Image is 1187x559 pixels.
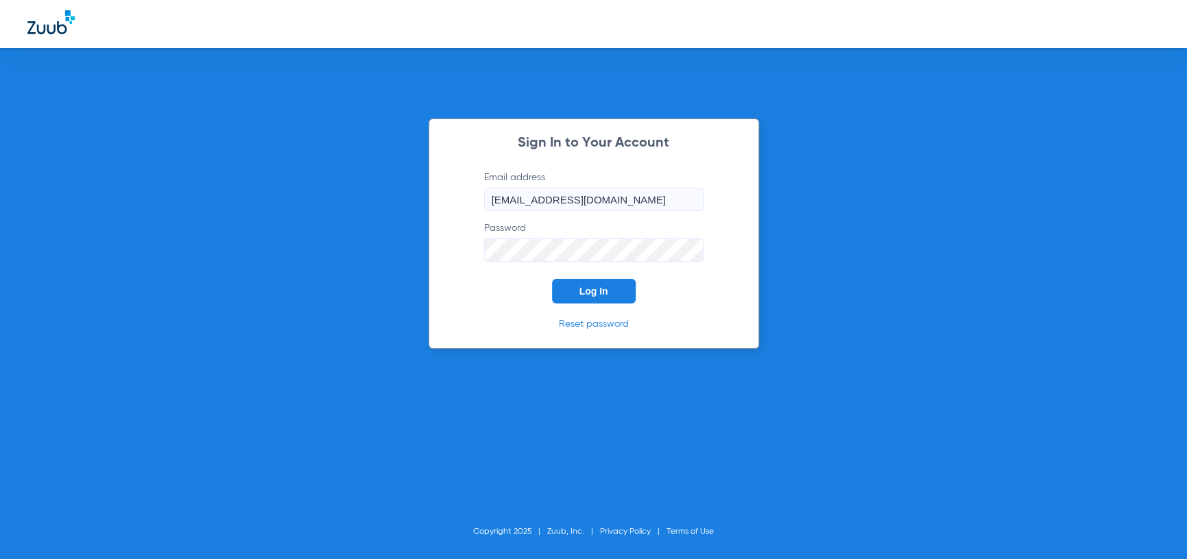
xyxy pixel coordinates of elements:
[547,525,600,538] li: Zuub, Inc.
[484,238,704,262] input: Password
[484,221,704,262] label: Password
[484,188,704,211] input: Email address
[667,527,714,536] a: Terms of Use
[464,136,724,150] h2: Sign In to Your Account
[579,286,608,297] span: Log In
[559,319,629,329] a: Reset password
[600,527,651,536] a: Privacy Policy
[552,279,636,303] button: Log In
[484,171,704,211] label: Email address
[27,10,75,34] img: Zuub Logo
[473,525,547,538] li: Copyright 2025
